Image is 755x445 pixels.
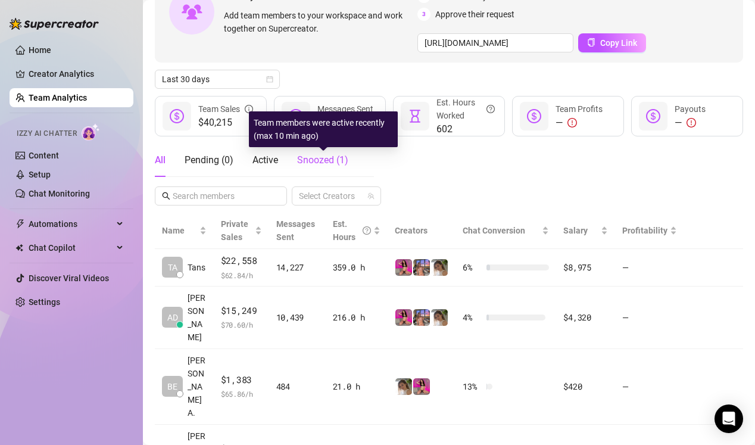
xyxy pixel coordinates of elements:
[252,154,278,166] span: Active
[198,116,253,130] span: $40,215
[615,349,684,425] td: —
[363,217,371,244] span: question-circle
[221,304,262,318] span: $15,249
[29,45,51,55] a: Home
[29,273,109,283] a: Discover Viral Videos
[486,96,495,122] span: question-circle
[715,404,743,433] div: Open Intercom Messenger
[155,153,166,167] div: All
[29,214,113,234] span: Automations
[687,118,696,127] span: exclamation-circle
[395,309,412,326] img: liz
[173,189,270,203] input: Search members
[563,380,608,393] div: $420
[289,109,303,123] span: message
[317,104,373,114] span: Messages Sent
[276,311,319,324] div: 10,439
[615,287,684,349] td: —
[221,319,262,331] span: $ 70.60 /h
[413,309,430,326] img: Brooklyn
[221,219,248,242] span: Private Sales
[29,297,60,307] a: Settings
[266,76,273,83] span: calendar
[395,259,412,276] img: liz
[367,192,375,200] span: team
[333,217,372,244] div: Est. Hours
[188,291,207,344] span: [PERSON_NAME]
[188,354,207,419] span: [PERSON_NAME] A.
[29,238,113,257] span: Chat Copilot
[221,269,262,281] span: $ 62.84 /h
[333,261,381,274] div: 359.0 h
[170,109,184,123] span: dollar-circle
[82,123,100,141] img: AI Chatter
[431,259,448,276] img: madi
[463,380,482,393] span: 13 %
[435,8,514,21] span: Approve their request
[221,254,262,268] span: $22,558
[436,122,495,136] span: 602
[29,151,59,160] a: Content
[276,261,319,274] div: 14,227
[155,213,214,249] th: Name
[162,192,170,200] span: search
[646,109,660,123] span: dollar-circle
[417,8,430,21] span: 3
[413,259,430,276] img: Brooklyn
[413,378,430,395] img: liz
[15,219,25,229] span: thunderbolt
[276,380,319,393] div: 484
[563,226,588,235] span: Salary
[395,378,412,395] img: madi
[198,102,253,116] div: Team Sales
[221,373,262,387] span: $1,383
[10,18,99,30] img: logo-BBDzfeDw.svg
[15,244,23,252] img: Chat Copilot
[463,226,525,235] span: Chat Conversion
[431,309,448,326] img: madi
[221,388,262,400] span: $ 65.86 /h
[463,311,482,324] span: 4 %
[622,226,667,235] span: Profitability
[675,104,706,114] span: Payouts
[17,128,77,139] span: Izzy AI Chatter
[224,9,413,35] span: Add team members to your workspace and work together on Supercreator.
[600,38,637,48] span: Copy Link
[167,380,177,393] span: BE
[162,224,197,237] span: Name
[556,104,603,114] span: Team Profits
[188,261,205,274] span: Tans
[333,311,381,324] div: 216.0 h
[567,118,577,127] span: exclamation-circle
[162,70,273,88] span: Last 30 days
[29,64,124,83] a: Creator Analytics
[245,102,253,116] span: info-circle
[675,116,706,130] div: —
[333,380,381,393] div: 21.0 h
[388,213,456,249] th: Creators
[29,93,87,102] a: Team Analytics
[463,261,482,274] span: 6 %
[249,111,398,147] div: Team members were active recently (max 10 min ago)
[29,170,51,179] a: Setup
[29,189,90,198] a: Chat Monitoring
[167,311,178,324] span: AD
[563,261,608,274] div: $8,975
[168,261,177,274] span: TA
[615,249,684,287] td: —
[556,116,603,130] div: —
[527,109,541,123] span: dollar-circle
[587,38,595,46] span: copy
[436,96,495,122] div: Est. Hours Worked
[297,154,348,166] span: Snoozed ( 1 )
[563,311,608,324] div: $4,320
[276,219,315,242] span: Messages Sent
[408,109,422,123] span: hourglass
[185,153,233,167] div: Pending ( 0 )
[578,33,646,52] button: Copy Link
